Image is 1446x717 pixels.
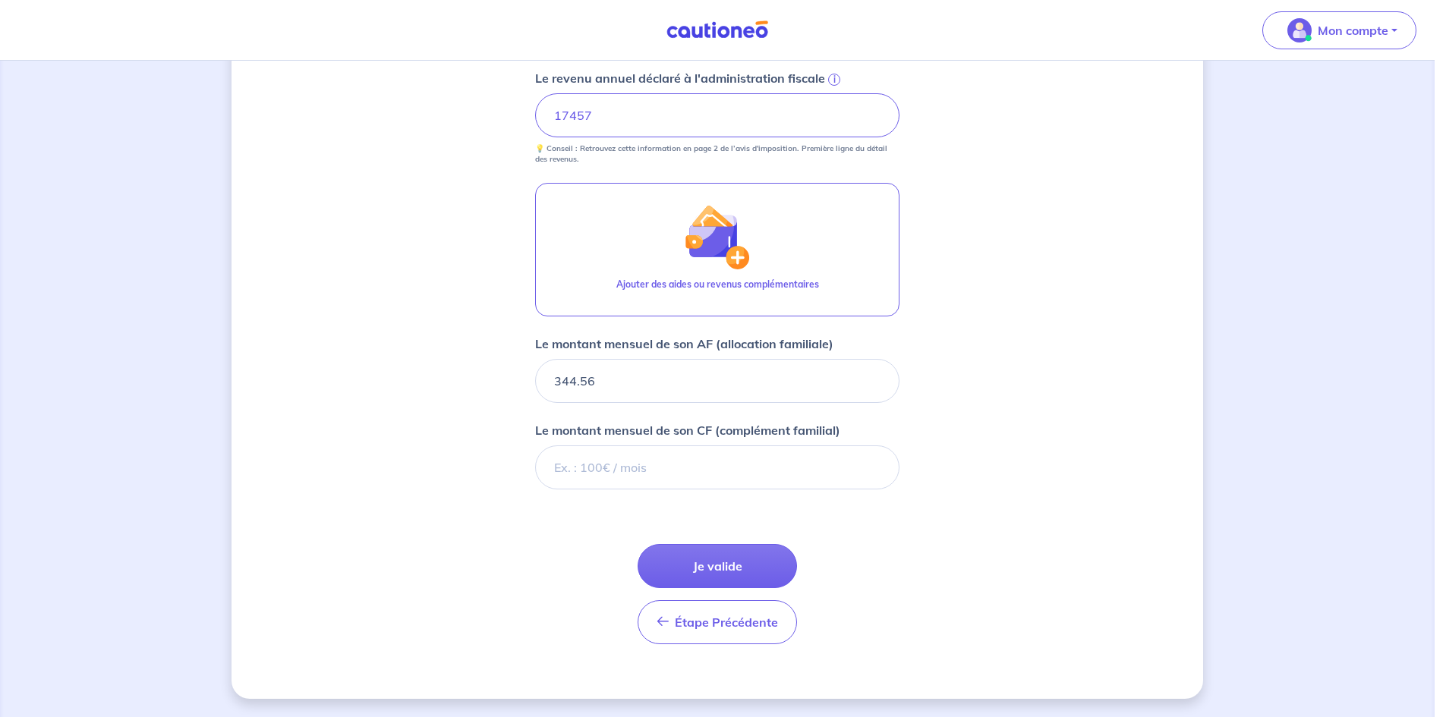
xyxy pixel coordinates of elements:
p: Le revenu annuel déclaré à l'administration fiscale [535,69,825,87]
p: 💡 Conseil : Retrouvez cette information en page 2 de l’avis d'imposition. Première ligne du détai... [535,143,899,165]
span: i [828,74,840,86]
p: Le montant mensuel de son CF (complément familial) [535,421,840,439]
input: Ex. : 100€ / mois [535,359,899,403]
button: illu_account_valid_menu.svgMon compte [1262,11,1416,49]
p: Ajouter des aides ou revenus complémentaires [616,278,819,291]
button: illu_wallet.svgAjouter des aides ou revenus complémentaires [535,183,899,316]
input: Ex. : 100€ / mois [535,445,899,489]
img: illu_wallet.svg [685,204,750,269]
img: illu_account_valid_menu.svg [1287,18,1312,42]
p: Mon compte [1318,21,1388,39]
button: Étape Précédente [638,600,797,644]
button: Je valide [638,544,797,588]
p: Le montant mensuel de son AF (allocation familiale) [535,335,833,353]
img: Cautioneo [660,20,774,39]
input: 20000€ [535,93,899,137]
span: Étape Précédente [675,615,778,630]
